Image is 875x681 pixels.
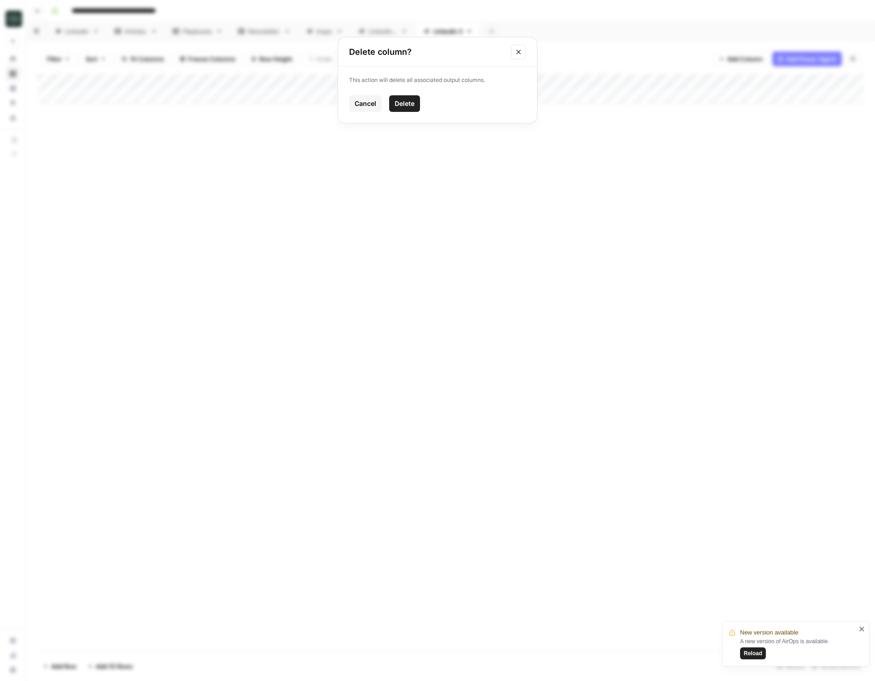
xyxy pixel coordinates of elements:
span: New version available [740,628,798,637]
div: A new version of AirOps is available. [740,637,856,659]
span: Delete [395,99,414,108]
button: close [859,625,865,633]
button: Delete [389,95,420,112]
p: This action will delete all associated output columns. [349,76,526,84]
button: Cancel [349,95,382,112]
span: Reload [744,649,762,658]
h2: Delete column? [349,46,506,58]
button: Close modal [511,45,526,59]
span: Cancel [355,99,376,108]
